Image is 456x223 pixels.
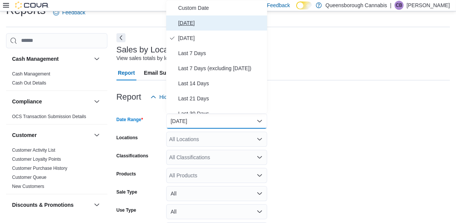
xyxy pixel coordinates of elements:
p: Queensborough Cannabis [326,1,387,10]
span: Last 7 Days [178,49,264,58]
button: Next [116,33,125,42]
a: Cash Out Details [12,80,46,86]
a: Cash Management [12,71,50,77]
a: New Customers [12,184,44,189]
a: Feedback [50,5,88,20]
div: Cash Management [6,69,107,91]
p: [PERSON_NAME] [407,1,450,10]
div: Select listbox [166,0,267,114]
div: Customer [6,146,107,194]
label: Sale Type [116,189,137,195]
span: Hide Parameters [159,93,199,101]
h3: Report [116,92,141,102]
button: Open list of options [257,154,263,160]
button: Customer [12,131,91,139]
span: Last 30 Days [178,109,264,118]
span: Last 21 Days [178,94,264,103]
label: Date Range [116,117,143,123]
div: Calvin Basran [395,1,404,10]
div: View sales totals by location and day for a specified date range. [116,54,265,62]
button: Discounts & Promotions [12,201,91,209]
a: Customer Purchase History [12,166,67,171]
button: Open list of options [257,136,263,142]
label: Use Type [116,207,136,213]
label: Products [116,171,136,177]
span: [DATE] [178,18,264,28]
button: [DATE] [166,114,267,129]
h3: Sales by Location per Day [116,45,213,54]
h3: Cash Management [12,55,59,63]
span: OCS Transaction Submission Details [12,114,86,120]
button: All [166,204,267,219]
a: Customer Activity List [12,148,55,153]
span: Feedback [62,9,85,16]
button: Cash Management [92,54,101,63]
button: Discounts & Promotions [92,200,101,209]
input: Dark Mode [296,2,312,9]
h3: Customer [12,131,37,139]
button: Hide Parameters [147,89,202,105]
span: CB [396,1,402,10]
h3: Discounts & Promotions [12,201,73,209]
img: Cova [15,2,49,9]
a: Customer Loyalty Points [12,157,61,162]
button: Compliance [92,97,101,106]
label: Classifications [116,153,148,159]
button: Customer [92,131,101,140]
a: OCS Transaction Submission Details [12,114,86,119]
span: Custom Date [178,3,264,12]
a: Customer Queue [12,175,46,180]
span: [DATE] [178,34,264,43]
div: Compliance [6,112,107,124]
h3: Compliance [12,98,42,105]
label: Locations [116,135,138,141]
span: Last 14 Days [178,79,264,88]
span: Email Subscription [144,65,192,80]
span: Feedback [267,2,290,9]
span: Report [118,65,135,80]
button: Open list of options [257,172,263,178]
span: Cash Management [12,71,50,77]
span: Last 7 Days (excluding [DATE]) [178,64,264,73]
p: | [390,1,392,10]
button: All [166,186,267,201]
button: Compliance [12,98,91,105]
button: Cash Management [12,55,91,63]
